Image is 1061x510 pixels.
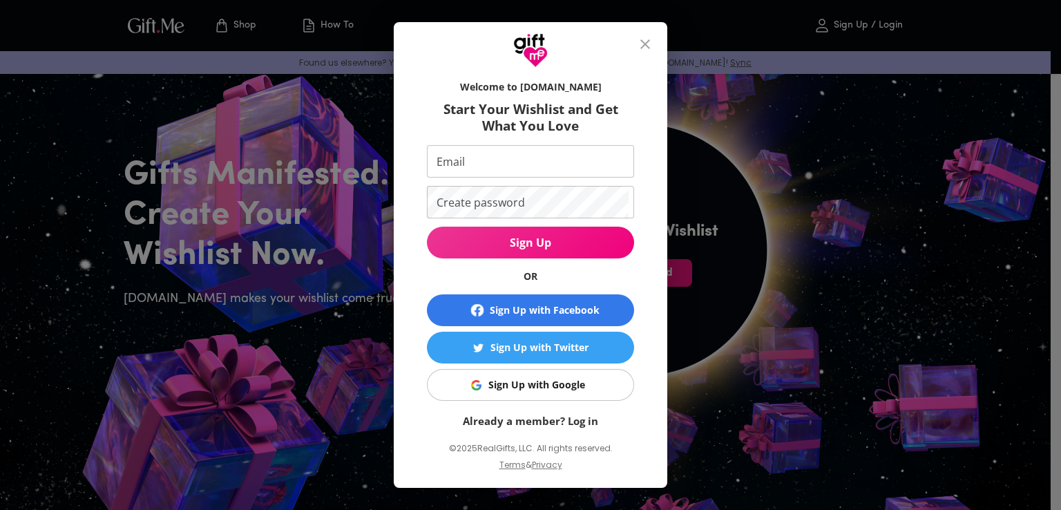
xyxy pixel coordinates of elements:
[427,80,634,94] h6: Welcome to [DOMAIN_NAME]
[427,332,634,363] button: Sign Up with TwitterSign Up with Twitter
[463,414,598,428] a: Already a member? Log in
[490,340,589,355] div: Sign Up with Twitter
[629,28,662,61] button: close
[499,459,526,471] a: Terms
[473,343,484,353] img: Sign Up with Twitter
[490,303,600,318] div: Sign Up with Facebook
[471,380,481,390] img: Sign Up with Google
[427,294,634,326] button: Sign Up with Facebook
[427,101,634,134] h6: Start Your Wishlist and Get What You Love
[427,440,634,457] p: © 2025 RealGifts, LLC. All rights reserved.
[488,377,585,393] div: Sign Up with Google
[427,270,634,283] h6: OR
[427,369,634,401] button: Sign Up with GoogleSign Up with Google
[427,227,634,258] button: Sign Up
[513,33,548,68] img: GiftMe Logo
[427,235,634,250] span: Sign Up
[532,459,562,471] a: Privacy
[526,457,532,484] p: &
